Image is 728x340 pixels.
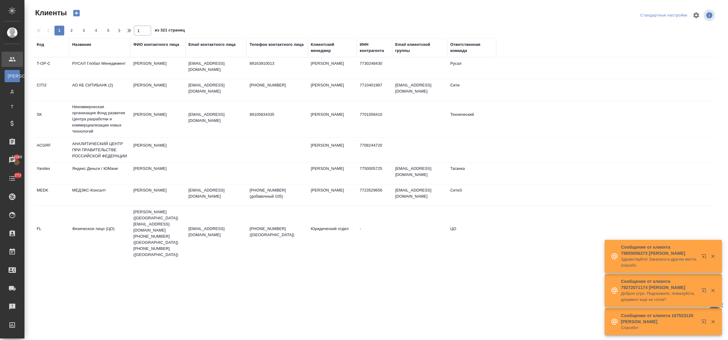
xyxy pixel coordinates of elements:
p: [EMAIL_ADDRESS][DOMAIN_NAME] [188,226,243,238]
span: Посмотреть информацию [704,9,716,21]
p: [EMAIL_ADDRESS][DOMAIN_NAME] [188,82,243,94]
td: 7750005725 [357,163,392,184]
td: Юридический отдел [308,223,357,244]
td: 7710401987 [357,79,392,101]
a: Д [5,85,20,97]
td: [PERSON_NAME] [130,184,185,206]
span: 2 [67,27,76,34]
td: Технический [447,108,496,130]
p: [PHONE_NUMBER] ([GEOGRAPHIC_DATA]) [250,226,305,238]
button: Закрыть [707,254,719,259]
button: 5 [103,26,113,35]
p: Спасибо! [621,325,697,331]
a: 273 [2,171,23,186]
p: [PHONE_NUMBER] [250,82,305,88]
td: [PERSON_NAME] [130,163,185,184]
td: 7708244720 [357,139,392,161]
button: Закрыть [707,288,719,293]
td: MEDK [34,184,69,206]
span: Настроить таблицу [689,8,704,23]
button: Открыть в новой вкладке [698,250,712,265]
p: Сообщение от клиента 167523120 [PERSON_NAME] [621,313,697,325]
td: [EMAIL_ADDRESS][DOMAIN_NAME] [392,163,447,184]
div: Телефон контактного лица [250,42,304,48]
span: 273 [11,172,25,178]
td: Сити3 [447,184,496,206]
td: Яндекс Деньги / ЮМани [69,163,130,184]
td: SK [34,108,69,130]
td: CITI2 [34,79,69,101]
td: Некоммерческая организация Фонд развития Центра разработки и коммерциализации новых технологий [69,101,130,137]
td: [PERSON_NAME] [308,108,357,130]
td: АО КБ СИТИБАНК (2) [69,79,130,101]
span: 13169 [8,154,26,160]
td: [PERSON_NAME] [308,184,357,206]
p: [EMAIL_ADDRESS][DOMAIN_NAME] [188,187,243,199]
div: Код [37,42,44,48]
p: [PHONE_NUMBER] (добавочный 105) [250,187,305,199]
div: Клиентский менеджер [311,42,354,54]
td: [PERSON_NAME] ([GEOGRAPHIC_DATA]) [EMAIL_ADDRESS][DOMAIN_NAME] [PHONE_NUMBER] ([GEOGRAPHIC_DATA])... [130,206,185,261]
span: 5 [103,27,113,34]
td: T-OP-C [34,57,69,79]
span: 4 [91,27,101,34]
span: Д [8,88,17,94]
td: [PERSON_NAME] [308,163,357,184]
button: Открыть в новой вкладке [698,316,712,330]
td: Русал [447,57,496,79]
p: Здравствуйте! Заказала в другом месте, спасибо [621,256,697,269]
button: Открыть в новой вкладке [698,284,712,299]
td: [PERSON_NAME] [130,57,185,79]
p: Сообщение от клиента 79272071174 [PERSON_NAME] [621,278,697,291]
div: Название [72,42,91,48]
p: 89105834335 [250,112,305,118]
td: [PERSON_NAME] [308,139,357,161]
td: АНАЛИТИЧЕСКИЙ ЦЕНТР ПРИ ПРАВИТЕЛЬСТВЕ РОССИЙСКОЙ ФЕДЕРАЦИИ [69,138,130,162]
button: Создать [69,8,84,18]
div: Email клиентской группы [395,42,444,54]
td: [EMAIL_ADDRESS][DOMAIN_NAME] [392,79,447,101]
div: ИНН контрагента [360,42,389,54]
td: [PERSON_NAME] [130,139,185,161]
td: Yandex [34,163,69,184]
td: МЕДЭКС-Консалт [69,184,130,206]
p: [EMAIL_ADDRESS][DOMAIN_NAME] [188,60,243,73]
td: ЦО [447,223,496,244]
td: [PERSON_NAME] [130,108,185,130]
td: РУСАЛ Глобал Менеджмент [69,57,130,79]
td: [EMAIL_ADDRESS][DOMAIN_NAME] [392,184,447,206]
td: - [357,223,392,244]
div: Email контактного лица [188,42,236,48]
button: 4 [91,26,101,35]
td: 7730248430 [357,57,392,79]
td: FL [34,223,69,244]
td: [PERSON_NAME] [308,57,357,79]
p: Доброе утро. Подскажите, пожалуйста, документ ещё не готов? [621,291,697,303]
span: из 321 страниц [155,27,185,35]
span: Т [8,104,17,110]
p: [EMAIL_ADDRESS][DOMAIN_NAME] [188,112,243,124]
a: [PERSON_NAME] [5,70,20,82]
td: Таганка [447,163,496,184]
button: 3 [79,26,89,35]
td: 7701058410 [357,108,392,130]
td: [PERSON_NAME] [130,79,185,101]
a: Т [5,101,20,113]
td: ACGRF [34,139,69,161]
td: Физическое лицо (ЦО) [69,223,130,244]
div: split button [639,11,689,20]
span: 3 [79,27,89,34]
td: Сити [447,79,496,101]
button: Закрыть [707,319,719,324]
p: 89163910013 [250,60,305,67]
a: 13169 [2,152,23,168]
span: Клиенты [34,8,67,18]
td: 7723529656 [357,184,392,206]
div: Ответственная команда [450,42,493,54]
span: [PERSON_NAME] [8,73,17,79]
p: Сообщение от клиента 79855056373 [PERSON_NAME] [621,244,697,256]
button: 2 [67,26,76,35]
td: [PERSON_NAME] [308,79,357,101]
div: ФИО контактного лица [133,42,179,48]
